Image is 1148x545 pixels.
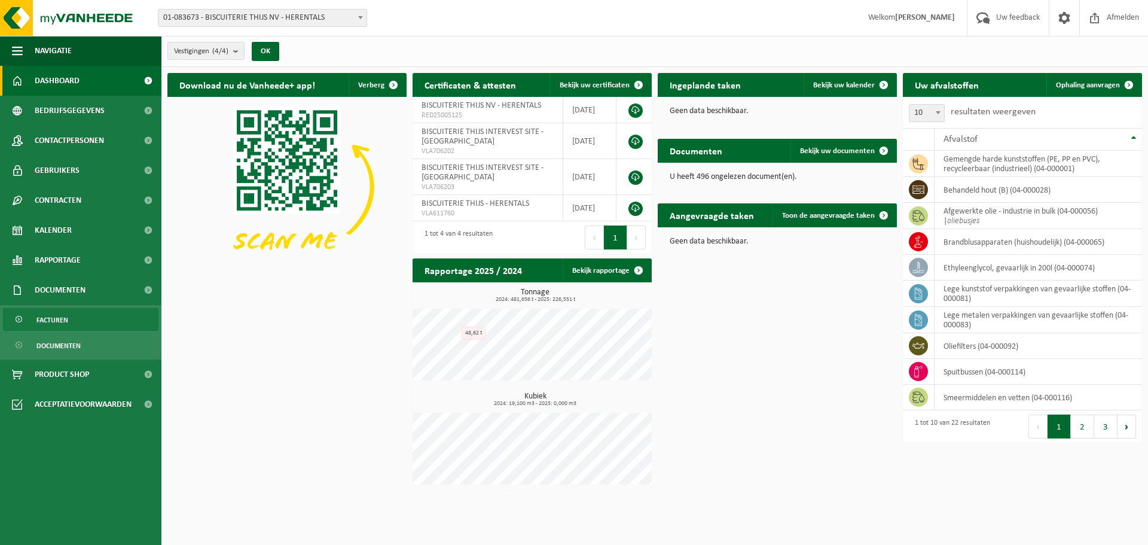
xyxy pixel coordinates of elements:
h2: Rapportage 2025 / 2024 [413,258,534,282]
span: 10 [909,104,945,122]
span: Gebruikers [35,156,80,185]
span: Acceptatievoorwaarden [35,389,132,419]
h2: Aangevraagde taken [658,203,766,227]
span: Rapportage [35,245,81,275]
div: 1 tot 4 van 4 resultaten [419,224,493,251]
span: Facturen [36,309,68,331]
span: VLA706202 [422,147,554,156]
a: Bekijk uw certificaten [550,73,651,97]
td: gemengde harde kunststoffen (PE, PP en PVC), recycleerbaar (industrieel) (04-000001) [935,151,1142,177]
span: Toon de aangevraagde taken [782,212,875,220]
h3: Tonnage [419,288,652,303]
h2: Documenten [658,139,734,162]
span: Documenten [36,334,81,357]
div: 48,62 t [462,327,486,340]
td: [DATE] [563,195,616,221]
button: OK [252,42,279,61]
td: behandeld hout (B) (04-000028) [935,177,1142,203]
span: Bekijk uw kalender [813,81,875,89]
a: Bekijk rapportage [563,258,651,282]
button: 3 [1094,415,1118,439]
span: BISCUITERIE THIJS INTERVEST SITE - [GEOGRAPHIC_DATA] [422,163,544,182]
span: Verberg [358,81,384,89]
img: Download de VHEPlus App [167,97,407,276]
button: Verberg [349,73,405,97]
label: resultaten weergeven [951,107,1036,117]
td: afgewerkte olie - industrie in bulk (04-000056) | [935,203,1142,229]
td: brandblusapparaten (huishoudelijk) (04-000065) [935,229,1142,255]
td: lege kunststof verpakkingen van gevaarlijke stoffen (04-000081) [935,281,1142,307]
strong: [PERSON_NAME] [895,13,955,22]
button: 2 [1071,415,1094,439]
h2: Certificaten & attesten [413,73,528,96]
count: (4/4) [212,47,228,55]
span: Documenten [35,275,86,305]
td: oliefilters (04-000092) [935,333,1142,359]
p: Geen data beschikbaar. [670,107,885,115]
td: [DATE] [563,159,616,195]
span: Ophaling aanvragen [1056,81,1120,89]
a: Facturen [3,308,158,331]
span: 01-083673 - BISCUITERIE THIJS NV - HERENTALS [158,10,367,26]
span: Product Shop [35,360,89,389]
a: Toon de aangevraagde taken [773,203,896,227]
button: Next [1118,415,1136,439]
button: 1 [604,226,627,249]
td: [DATE] [563,97,616,123]
span: Vestigingen [174,42,228,60]
span: VLA611760 [422,209,554,218]
span: Navigatie [35,36,72,66]
button: Previous [1028,415,1048,439]
h2: Ingeplande taken [658,73,753,96]
td: smeermiddelen en vetten (04-000116) [935,385,1142,410]
button: Next [627,226,646,249]
span: VLA706203 [422,182,554,192]
span: BISCUITERIE THIJS INTERVEST SITE - [GEOGRAPHIC_DATA] [422,127,544,146]
button: 1 [1048,415,1071,439]
a: Bekijk uw kalender [804,73,896,97]
a: Bekijk uw documenten [790,139,896,163]
td: spuitbussen (04-000114) [935,359,1142,385]
span: Kalender [35,215,72,245]
span: RED25005125 [422,111,554,120]
span: Bedrijfsgegevens [35,96,105,126]
span: 01-083673 - BISCUITERIE THIJS NV - HERENTALS [158,9,367,27]
td: [DATE] [563,123,616,159]
span: 2024: 19,100 m3 - 2025: 0,000 m3 [419,401,652,407]
td: ethyleenglycol, gevaarlijk in 200l (04-000074) [935,255,1142,281]
button: Previous [585,226,604,249]
span: 10 [909,105,944,121]
h2: Download nu de Vanheede+ app! [167,73,327,96]
td: lege metalen verpakkingen van gevaarlijke stoffen (04-000083) [935,307,1142,333]
span: Bekijk uw documenten [800,147,875,155]
span: Contactpersonen [35,126,104,156]
span: BISCUITERIE THIJS - HERENTALS [422,199,529,208]
span: BISCUITERIE THIJS NV - HERENTALS [422,101,541,110]
span: 2024: 481,656 t - 2025: 226,551 t [419,297,652,303]
button: Vestigingen(4/4) [167,42,245,60]
div: 1 tot 10 van 22 resultaten [909,413,990,440]
h2: Uw afvalstoffen [903,73,991,96]
i: oliebusjes [947,217,979,226]
p: Geen data beschikbaar. [670,238,885,246]
a: Ophaling aanvragen [1046,73,1141,97]
h3: Kubiek [419,392,652,407]
span: Bekijk uw certificaten [560,81,630,89]
span: Afvalstof [944,135,978,144]
p: U heeft 496 ongelezen document(en). [670,173,885,181]
a: Documenten [3,334,158,357]
span: Contracten [35,185,81,215]
span: Dashboard [35,66,80,96]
